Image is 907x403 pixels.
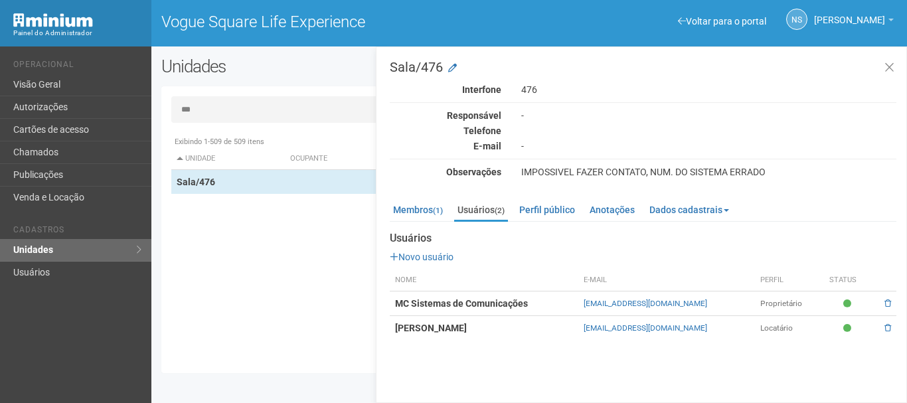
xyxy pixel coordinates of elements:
div: Painel do Administrador [13,27,141,39]
th: Status [824,270,874,291]
strong: Usuários [390,232,896,244]
div: 476 [511,84,906,96]
img: Minium [13,13,93,27]
strong: MC Sistemas de Comunicações [395,298,528,309]
div: Telefone [380,125,511,137]
div: Interfone [380,84,511,96]
div: Responsável [380,110,511,121]
th: Unidade: activate to sort column descending [171,148,285,170]
div: Observações [380,166,511,178]
h3: Sala/476 [390,60,896,74]
div: - [511,110,906,121]
a: Perfil público [516,200,578,220]
div: E-mail [380,140,511,152]
a: Anotações [586,200,638,220]
a: Membros(1) [390,200,446,220]
h2: Unidades [161,56,456,76]
a: [PERSON_NAME] [814,17,894,27]
span: Ativo [843,298,855,309]
td: Proprietário [755,291,824,316]
div: - [511,140,906,152]
th: Perfil [755,270,824,291]
th: E-mail [578,270,755,291]
li: Cadastros [13,225,141,239]
a: Dados cadastrais [646,200,732,220]
strong: [PERSON_NAME] [395,323,467,333]
th: Ocupante: activate to sort column ascending [285,148,603,170]
div: IMPOSSIVEL FAZER CONTATO, NUM. DO SISTEMA ERRADO [511,166,906,178]
small: (2) [495,206,505,215]
a: NS [786,9,807,30]
td: Locatário [755,316,824,341]
a: Usuários(2) [454,200,508,222]
a: Modificar a unidade [448,62,457,75]
a: [EMAIL_ADDRESS][DOMAIN_NAME] [584,299,707,308]
h1: Vogue Square Life Experience [161,13,519,31]
a: Novo usuário [390,252,453,262]
span: Ativo [843,323,855,334]
li: Operacional [13,60,141,74]
small: (1) [433,206,443,215]
div: Exibindo 1-509 de 509 itens [171,136,887,148]
th: Nome [390,270,578,291]
span: Nicolle Silva [814,2,885,25]
strong: Sala/476 [177,177,215,187]
a: [EMAIL_ADDRESS][DOMAIN_NAME] [584,323,707,333]
a: Voltar para o portal [678,16,766,27]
